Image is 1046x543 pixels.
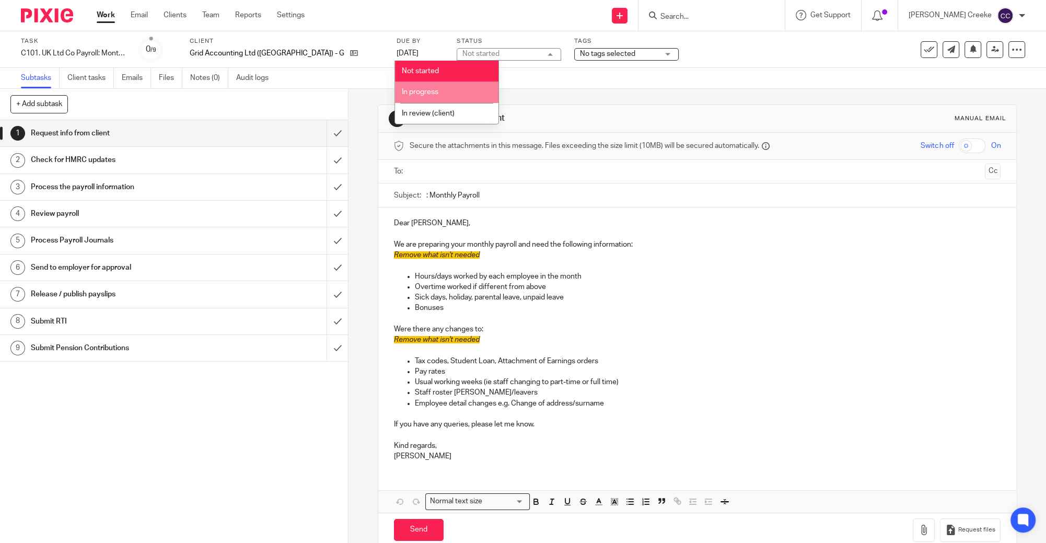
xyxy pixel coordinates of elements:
[10,287,25,302] div: 7
[21,68,60,88] a: Subtasks
[397,50,419,57] span: [DATE]
[164,10,187,20] a: Clients
[21,48,125,59] div: C101. UK Ltd Co Payroll: Monthly
[580,50,635,57] span: No tags selected
[10,126,25,141] div: 1
[486,496,524,507] input: Search for option
[428,496,485,507] span: Normal text size
[394,190,421,201] label: Subject:
[10,206,25,221] div: 4
[146,43,156,55] div: 0
[394,519,444,541] input: Send
[402,67,439,75] span: Not started
[131,10,148,20] a: Email
[159,68,182,88] a: Files
[921,141,954,151] span: Switch off
[31,179,221,195] h1: Process the payroll information
[415,282,1001,292] p: Overtime worked if different from above
[397,37,444,45] label: Due by
[457,37,561,45] label: Status
[659,13,753,22] input: Search
[411,113,720,124] h1: Request info from client
[415,377,1001,387] p: Usual working weeks (ie staff changing to part-time or full time)
[190,68,228,88] a: Notes (0)
[97,10,115,20] a: Work
[394,324,1001,334] p: Were there any changes to:
[425,493,530,510] div: Search for option
[122,68,151,88] a: Emails
[954,114,1006,123] div: Manual email
[415,292,1001,303] p: Sick days, holiday, parental leave, unpaid leave
[810,11,851,19] span: Get Support
[462,50,499,57] div: Not started
[31,260,221,275] h1: Send to employer for approval
[10,153,25,168] div: 2
[394,251,480,259] span: Remove what isn't needed
[394,218,1001,228] p: Dear [PERSON_NAME],
[150,47,156,53] small: /9
[31,125,221,141] h1: Request info from client
[991,141,1001,151] span: On
[10,180,25,194] div: 3
[394,239,1001,250] p: We are preparing your monthly payroll and need the following information:
[31,314,221,329] h1: Submit RTI
[394,419,1001,430] p: If you have any queries, please let me know.
[415,356,1001,366] p: Tax codes, Student Loan, Attachment of Earnings orders
[10,314,25,329] div: 8
[21,37,125,45] label: Task
[394,166,405,177] label: To:
[394,336,480,343] span: Remove what isn't needed
[415,366,1001,377] p: Pay rates
[574,37,679,45] label: Tags
[10,95,68,113] button: + Add subtask
[10,260,25,275] div: 6
[940,518,1001,542] button: Request files
[31,286,221,302] h1: Release / publish payslips
[415,303,1001,313] p: Bonuses
[31,233,221,248] h1: Process Payroll Journals
[415,398,1001,409] p: Employee detail changes e.g. Change of address/surname
[410,141,759,151] span: Secure the attachments in this message. Files exceeding the size limit (10MB) will be secured aut...
[236,68,276,88] a: Audit logs
[415,271,1001,282] p: Hours/days worked by each employee in the month
[190,37,383,45] label: Client
[402,88,438,96] span: In progress
[202,10,219,20] a: Team
[389,110,405,127] div: 1
[31,340,221,356] h1: Submit Pension Contributions
[394,451,1001,461] p: [PERSON_NAME]
[394,441,1001,451] p: Kind regards,
[277,10,305,20] a: Settings
[402,110,455,117] span: In review (client)
[909,10,992,20] p: [PERSON_NAME] Creeke
[21,8,73,22] img: Pixie
[190,48,345,59] p: Grid Accounting Ltd ([GEOGRAPHIC_DATA]) - GUK2380
[31,152,221,168] h1: Check for HMRC updates
[10,234,25,248] div: 5
[997,7,1014,24] img: svg%3E
[31,206,221,222] h1: Review payroll
[10,341,25,355] div: 9
[415,387,1001,398] p: Staff roster [PERSON_NAME]/leavers
[985,164,1001,179] button: Cc
[235,10,261,20] a: Reports
[958,526,995,534] span: Request files
[67,68,114,88] a: Client tasks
